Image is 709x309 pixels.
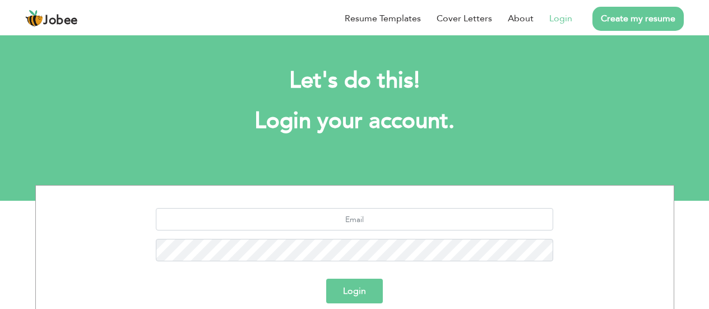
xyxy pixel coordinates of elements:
span: Jobee [43,15,78,27]
a: Login [549,12,572,25]
a: About [508,12,534,25]
button: Login [326,279,383,303]
a: Jobee [25,10,78,27]
input: Email [156,208,553,230]
h1: Login your account. [52,107,657,136]
a: Cover Letters [437,12,492,25]
a: Resume Templates [345,12,421,25]
img: jobee.io [25,10,43,27]
h2: Let's do this! [52,66,657,95]
a: Create my resume [592,7,684,31]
